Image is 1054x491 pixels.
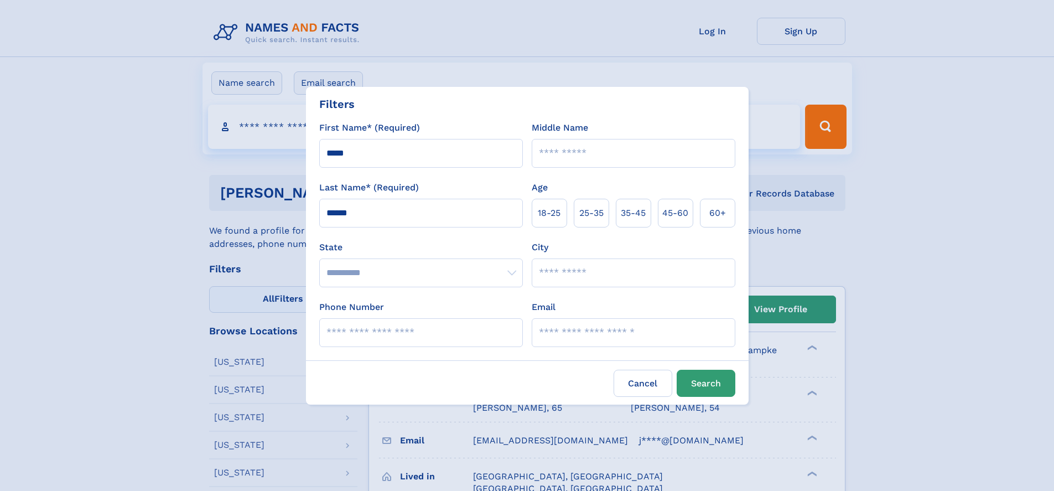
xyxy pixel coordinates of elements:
span: 18‑25 [538,206,560,220]
span: 60+ [709,206,726,220]
label: Last Name* (Required) [319,181,419,194]
label: Phone Number [319,301,384,314]
label: State [319,241,523,254]
button: Search [677,370,735,397]
span: 25‑35 [579,206,604,220]
span: 35‑45 [621,206,646,220]
label: Cancel [614,370,672,397]
span: 45‑60 [662,206,688,220]
label: City [532,241,548,254]
label: Age [532,181,548,194]
label: First Name* (Required) [319,121,420,135]
label: Email [532,301,555,314]
div: Filters [319,96,355,112]
label: Middle Name [532,121,588,135]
